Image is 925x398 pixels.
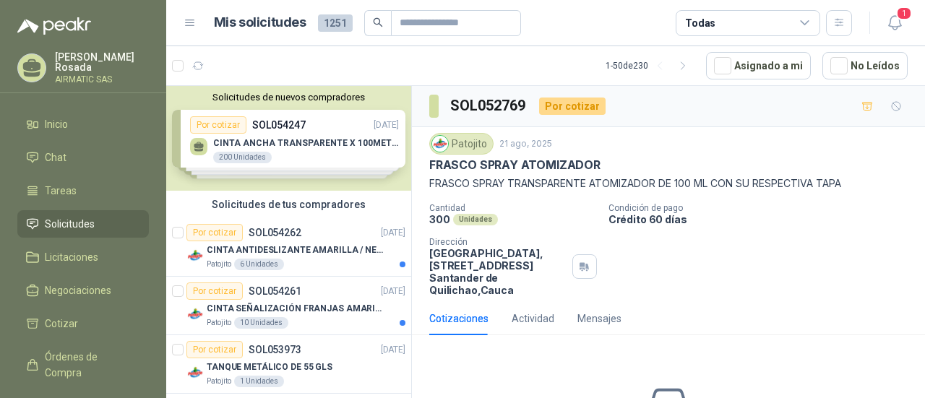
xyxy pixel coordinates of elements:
[429,237,567,247] p: Dirección
[318,14,353,32] span: 1251
[450,95,528,117] h3: SOL052769
[17,144,149,171] a: Chat
[45,150,66,165] span: Chat
[166,191,411,218] div: Solicitudes de tus compradores
[207,259,231,270] p: Patojito
[381,226,405,240] p: [DATE]
[429,311,489,326] div: Cotizaciones
[207,243,387,257] p: CINTA ANTIDESLIZANTE AMARILLA / NEGRA
[499,137,552,151] p: 21 ago, 2025
[234,376,284,387] div: 1 Unidades
[429,247,567,296] p: [GEOGRAPHIC_DATA], [STREET_ADDRESS] Santander de Quilichao , Cauca
[166,335,411,394] a: Por cotizarSOL053973[DATE] Company LogoTANQUE METÁLICO DE 55 GLSPatojito1 Unidades
[45,183,77,199] span: Tareas
[234,317,288,329] div: 10 Unidades
[45,249,98,265] span: Licitaciones
[17,243,149,271] a: Licitaciones
[453,214,498,225] div: Unidades
[207,317,231,329] p: Patojito
[429,203,597,213] p: Cantidad
[608,213,919,225] p: Crédito 60 días
[429,157,601,173] p: FRASCO SPRAY ATOMIZADOR
[17,277,149,304] a: Negociaciones
[882,10,908,36] button: 1
[45,282,111,298] span: Negociaciones
[207,360,332,374] p: TANQUE METÁLICO DE 55 GLS
[17,210,149,238] a: Solicitudes
[45,349,135,381] span: Órdenes de Compra
[577,311,621,326] div: Mensajes
[249,345,301,355] p: SOL053973
[45,316,78,332] span: Cotizar
[429,133,494,155] div: Patojito
[606,54,694,77] div: 1 - 50 de 230
[55,75,149,84] p: AIRMATIC SAS
[706,52,811,79] button: Asignado a mi
[17,343,149,386] a: Órdenes de Compra
[172,92,405,103] button: Solicitudes de nuevos compradores
[249,286,301,296] p: SOL054261
[207,302,387,316] p: CINTA SEÑALIZACIÓN FRANJAS AMARILLAS NEGRA
[373,17,383,27] span: search
[17,111,149,138] a: Inicio
[186,282,243,300] div: Por cotizar
[17,310,149,337] a: Cotizar
[186,341,243,358] div: Por cotizar
[429,176,908,191] p: FRASCO SPRAY TRANSPARENTE ATOMIZADOR DE 100 ML CON SU RESPECTIVA TAPA
[432,136,448,152] img: Company Logo
[45,216,95,232] span: Solicitudes
[45,116,68,132] span: Inicio
[685,15,715,31] div: Todas
[539,98,606,115] div: Por cotizar
[207,376,231,387] p: Patojito
[166,86,411,191] div: Solicitudes de nuevos compradoresPor cotizarSOL054247[DATE] CINTA ANCHA TRANSPARENTE X 100METROS2...
[896,7,912,20] span: 1
[55,52,149,72] p: [PERSON_NAME] Rosada
[17,17,91,35] img: Logo peakr
[381,343,405,357] p: [DATE]
[214,12,306,33] h1: Mis solicitudes
[249,228,301,238] p: SOL054262
[186,364,204,381] img: Company Logo
[608,203,919,213] p: Condición de pago
[186,247,204,264] img: Company Logo
[186,224,243,241] div: Por cotizar
[512,311,554,326] div: Actividad
[234,259,284,270] div: 6 Unidades
[166,218,411,277] a: Por cotizarSOL054262[DATE] Company LogoCINTA ANTIDESLIZANTE AMARILLA / NEGRAPatojito6 Unidades
[166,277,411,335] a: Por cotizarSOL054261[DATE] Company LogoCINTA SEÑALIZACIÓN FRANJAS AMARILLAS NEGRAPatojito10 Unidades
[381,285,405,298] p: [DATE]
[186,306,204,323] img: Company Logo
[822,52,908,79] button: No Leídos
[17,177,149,204] a: Tareas
[429,213,450,225] p: 300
